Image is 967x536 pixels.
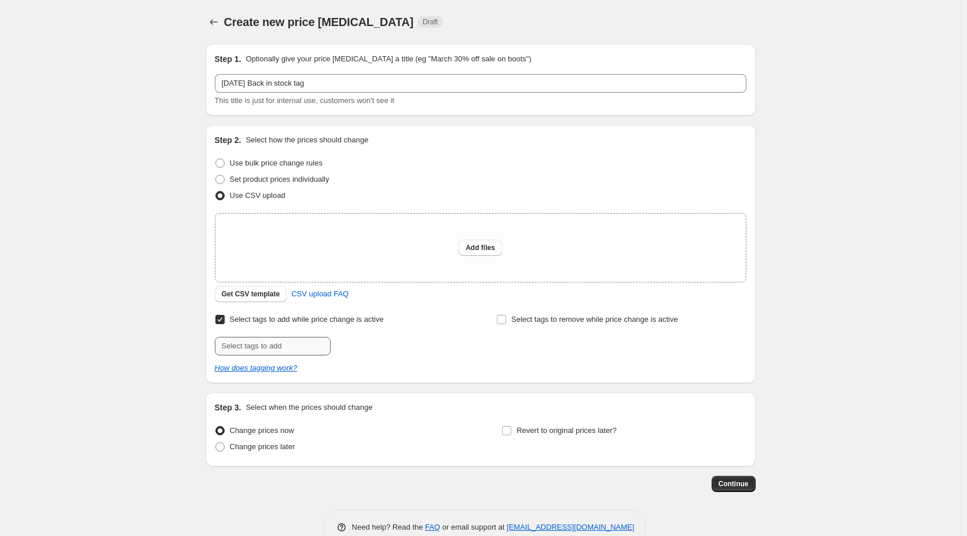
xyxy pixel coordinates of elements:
span: Use CSV upload [230,191,285,200]
span: Set product prices individually [230,175,329,183]
a: [EMAIL_ADDRESS][DOMAIN_NAME] [507,523,634,531]
a: CSV upload FAQ [284,285,356,303]
button: Get CSV template [215,286,287,302]
span: Select tags to remove while price change is active [511,315,678,324]
p: Optionally give your price [MEDICAL_DATA] a title (eg "March 30% off sale on boots") [246,53,531,65]
p: Select when the prices should change [246,402,372,413]
button: Continue [712,476,756,492]
span: Use bulk price change rules [230,159,323,167]
span: Change prices later [230,442,295,451]
span: Create new price [MEDICAL_DATA] [224,16,414,28]
span: Select tags to add while price change is active [230,315,384,324]
h2: Step 1. [215,53,241,65]
span: Draft [423,17,438,27]
span: Need help? Read the [352,523,426,531]
span: CSV upload FAQ [291,288,349,300]
button: Add files [459,240,502,256]
span: This title is just for internal use, customers won't see it [215,96,394,105]
input: Select tags to add [215,337,331,355]
a: FAQ [425,523,440,531]
span: Revert to original prices later? [517,426,617,435]
h2: Step 2. [215,134,241,146]
span: Get CSV template [222,289,280,299]
span: Add files [466,243,495,252]
a: How does tagging work? [215,364,297,372]
p: Select how the prices should change [246,134,368,146]
span: or email support at [440,523,507,531]
button: Price change jobs [206,14,222,30]
input: 30% off holiday sale [215,74,746,93]
span: Change prices now [230,426,294,435]
span: Continue [719,479,749,489]
h2: Step 3. [215,402,241,413]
